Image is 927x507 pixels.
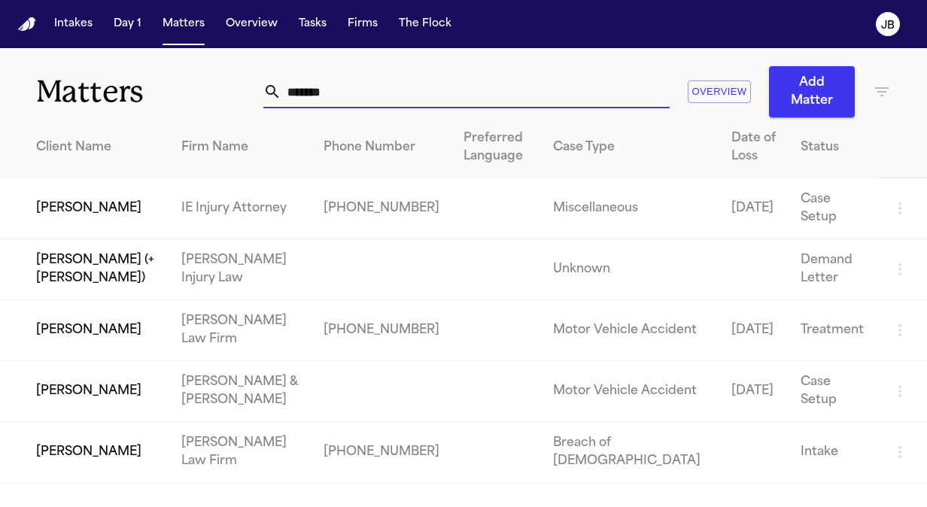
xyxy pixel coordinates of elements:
h1: Matters [36,73,263,111]
td: IE Injury Attorney [169,178,311,239]
a: Home [18,17,36,32]
td: Motor Vehicle Accident [541,300,719,361]
td: [DATE] [719,361,789,422]
td: [PERSON_NAME] & [PERSON_NAME] [169,361,311,422]
td: Demand Letter [789,239,879,300]
td: Intake [789,422,879,483]
td: Miscellaneous [541,178,719,239]
button: Matters [157,11,211,38]
button: Firms [342,11,384,38]
td: Case Setup [789,361,879,422]
td: [PERSON_NAME] Injury Law [169,239,311,300]
button: Overview [688,80,751,104]
img: Finch Logo [18,17,36,32]
div: Client Name [36,138,157,156]
td: Case Setup [789,178,879,239]
button: Overview [220,11,284,38]
button: The Flock [393,11,457,38]
td: [PHONE_NUMBER] [312,300,451,361]
div: Case Type [553,138,707,156]
td: [PERSON_NAME] Law Firm [169,422,311,483]
button: Add Matter [769,66,855,117]
div: Preferred Language [463,129,530,165]
td: [PHONE_NUMBER] [312,178,451,239]
td: Breach of [DEMOGRAPHIC_DATA] [541,422,719,483]
td: [PERSON_NAME] Law Firm [169,300,311,361]
div: Date of Loss [731,129,777,165]
div: Phone Number [324,138,439,156]
div: Firm Name [181,138,299,156]
td: Motor Vehicle Accident [541,361,719,422]
td: [DATE] [719,178,789,239]
td: Unknown [541,239,719,300]
button: Intakes [48,11,99,38]
td: [DATE] [719,300,789,361]
div: Status [801,138,867,156]
button: Day 1 [108,11,147,38]
button: Tasks [293,11,333,38]
td: [PHONE_NUMBER] [312,422,451,483]
td: Treatment [789,300,879,361]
